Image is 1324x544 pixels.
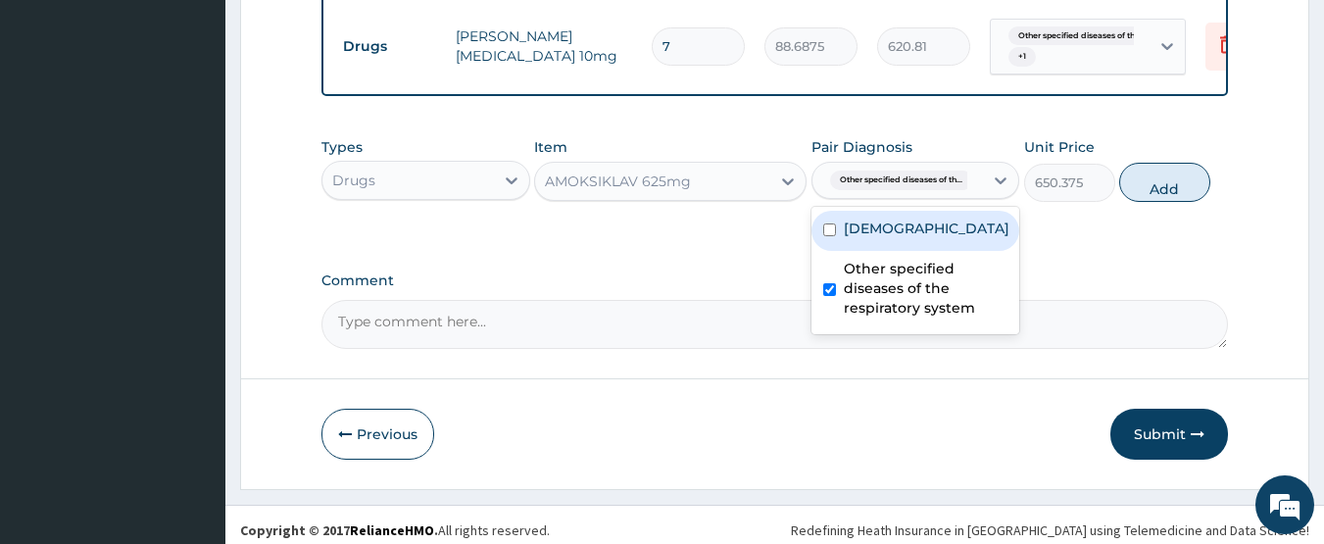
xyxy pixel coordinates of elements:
[350,521,434,539] a: RelianceHMO
[321,409,434,460] button: Previous
[1119,163,1210,202] button: Add
[321,139,363,156] label: Types
[844,259,1008,318] label: Other specified diseases of the respiratory system
[102,110,329,135] div: Chat with us now
[36,98,79,147] img: d_794563401_company_1708531726252_794563401
[1008,26,1151,46] span: Other specified diseases of th...
[333,28,446,65] td: Drugs
[240,521,438,539] strong: Copyright © 2017 .
[830,171,972,190] span: Other specified diseases of th...
[791,520,1309,540] div: Redefining Heath Insurance in [GEOGRAPHIC_DATA] using Telemedicine and Data Science!
[10,348,373,417] textarea: Type your message and hit 'Enter'
[844,219,1009,238] label: [DEMOGRAPHIC_DATA]
[321,10,368,57] div: Minimize live chat window
[332,171,375,190] div: Drugs
[811,137,912,157] label: Pair Diagnosis
[1008,47,1036,67] span: + 1
[534,137,567,157] label: Item
[1110,409,1228,460] button: Submit
[1024,137,1095,157] label: Unit Price
[545,172,691,191] div: AMOKSIKLAV 625mg
[114,153,270,351] span: We're online!
[446,17,642,75] td: [PERSON_NAME][MEDICAL_DATA] 10mg
[321,272,1229,289] label: Comment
